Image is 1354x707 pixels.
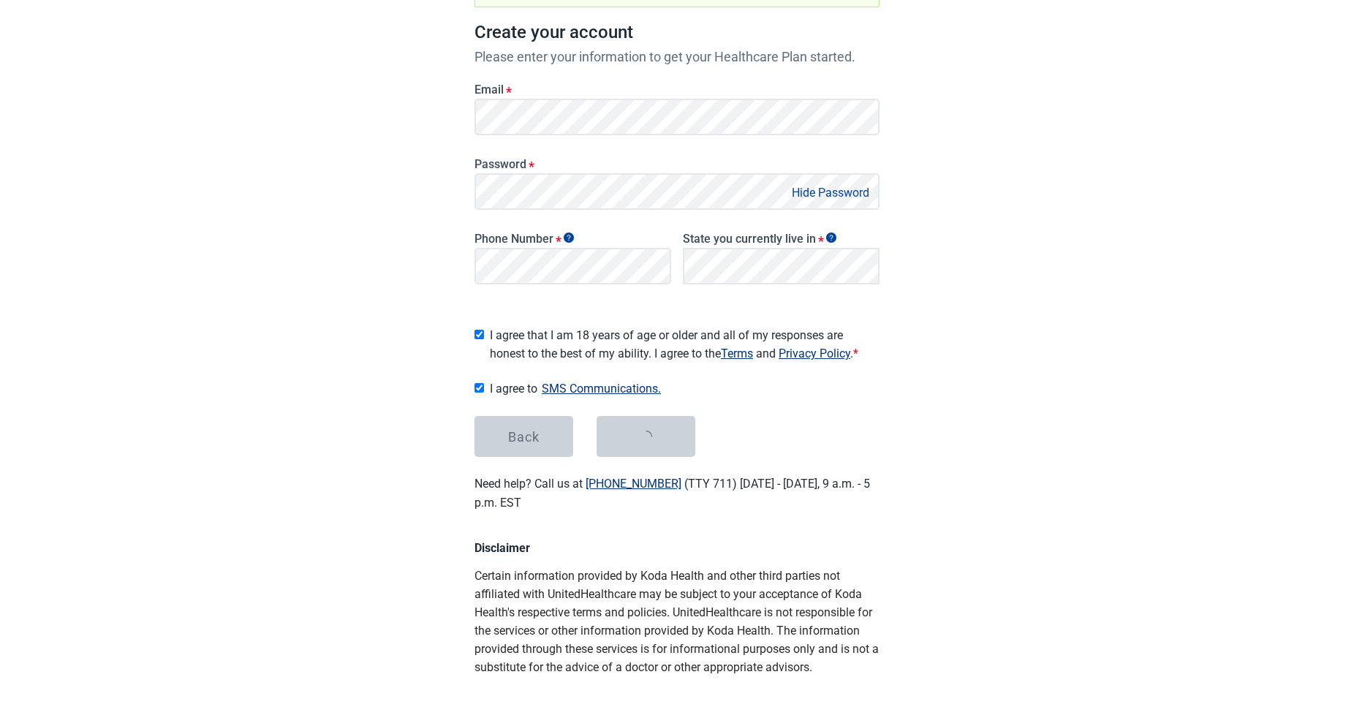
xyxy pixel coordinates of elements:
[537,379,665,398] button: Show SMS communications details
[508,429,540,444] div: Back
[474,19,880,47] h1: Create your account
[721,347,753,360] a: Read our Terms of Service
[474,416,573,457] button: Back
[638,429,653,444] span: loading
[826,232,836,243] span: Show tooltip
[474,157,880,171] label: Password
[474,477,870,509] label: Need help? Call us at (TTY 711) [DATE] - [DATE], 9 a.m. - 5 p.m. EST
[474,47,880,67] p: Please enter your information to get your Healthcare Plan started.
[490,379,880,398] span: I agree to
[586,477,681,491] a: [PHONE_NUMBER]
[474,83,880,97] label: Email
[787,183,874,203] button: Hide Password
[474,541,880,677] div: Certain information provided by Koda Health and other third parties not affiliated with UnitedHea...
[474,541,880,555] p: Disclaimer
[490,326,880,363] span: I agree that I am 18 years of age or older and all of my responses are honest to the best of my a...
[683,232,880,246] label: State you currently live in
[564,232,574,243] span: Show tooltip
[474,232,671,246] label: Phone Number
[779,347,850,360] a: Read our Privacy Policy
